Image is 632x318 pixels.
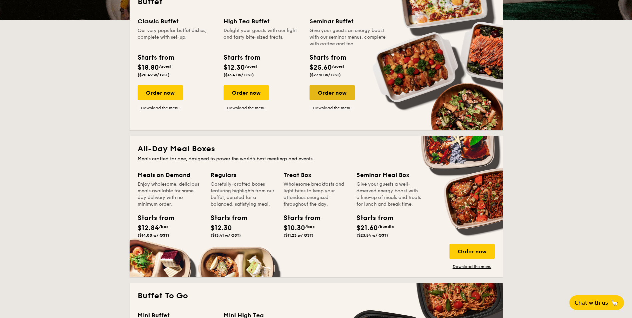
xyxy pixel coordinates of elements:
[310,53,346,63] div: Starts from
[224,85,269,100] div: Order now
[449,264,495,269] a: Download the menu
[138,105,183,111] a: Download the menu
[138,233,169,238] span: ($14.00 w/ GST)
[138,291,495,301] h2: Buffet To Go
[211,170,276,180] div: Regulars
[356,213,386,223] div: Starts from
[378,224,394,229] span: /bundle
[159,224,169,229] span: /box
[224,27,302,47] div: Delight your guests with our light and tasty bite-sized treats.
[138,156,495,162] div: Meals crafted for one, designed to power the world's best meetings and events.
[611,299,619,307] span: 🦙
[138,17,216,26] div: Classic Buffet
[284,213,314,223] div: Starts from
[310,73,341,77] span: ($27.90 w/ GST)
[211,224,232,232] span: $12.30
[159,64,172,69] span: /guest
[305,224,315,229] span: /box
[138,144,495,154] h2: All-Day Meal Boxes
[356,233,388,238] span: ($23.54 w/ GST)
[575,300,608,306] span: Chat with us
[211,213,241,223] div: Starts from
[356,170,421,180] div: Seminar Meal Box
[284,224,305,232] span: $10.30
[211,233,241,238] span: ($13.41 w/ GST)
[138,85,183,100] div: Order now
[138,181,203,208] div: Enjoy wholesome, delicious meals available for same-day delivery with no minimum order.
[138,73,170,77] span: ($20.49 w/ GST)
[138,53,174,63] div: Starts from
[138,64,159,72] span: $18.80
[310,105,355,111] a: Download the menu
[284,170,348,180] div: Treat Box
[310,27,387,47] div: Give your guests an energy boost with our seminar menus, complete with coffee and tea.
[449,244,495,259] div: Order now
[138,213,168,223] div: Starts from
[284,233,314,238] span: ($11.23 w/ GST)
[224,64,245,72] span: $12.30
[245,64,258,69] span: /guest
[224,105,269,111] a: Download the menu
[138,27,216,47] div: Our very popular buffet dishes, complete with set-up.
[310,85,355,100] div: Order now
[310,17,387,26] div: Seminar Buffet
[569,295,624,310] button: Chat with us🦙
[138,170,203,180] div: Meals on Demand
[211,181,276,208] div: Carefully-crafted boxes featuring highlights from our buffet, curated for a balanced, satisfying ...
[332,64,344,69] span: /guest
[356,181,421,208] div: Give your guests a well-deserved energy boost with a line-up of meals and treats for lunch and br...
[224,17,302,26] div: High Tea Buffet
[284,181,348,208] div: Wholesome breakfasts and light bites to keep your attendees energised throughout the day.
[138,224,159,232] span: $12.84
[224,73,254,77] span: ($13.41 w/ GST)
[310,64,332,72] span: $25.60
[356,224,378,232] span: $21.60
[224,53,260,63] div: Starts from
